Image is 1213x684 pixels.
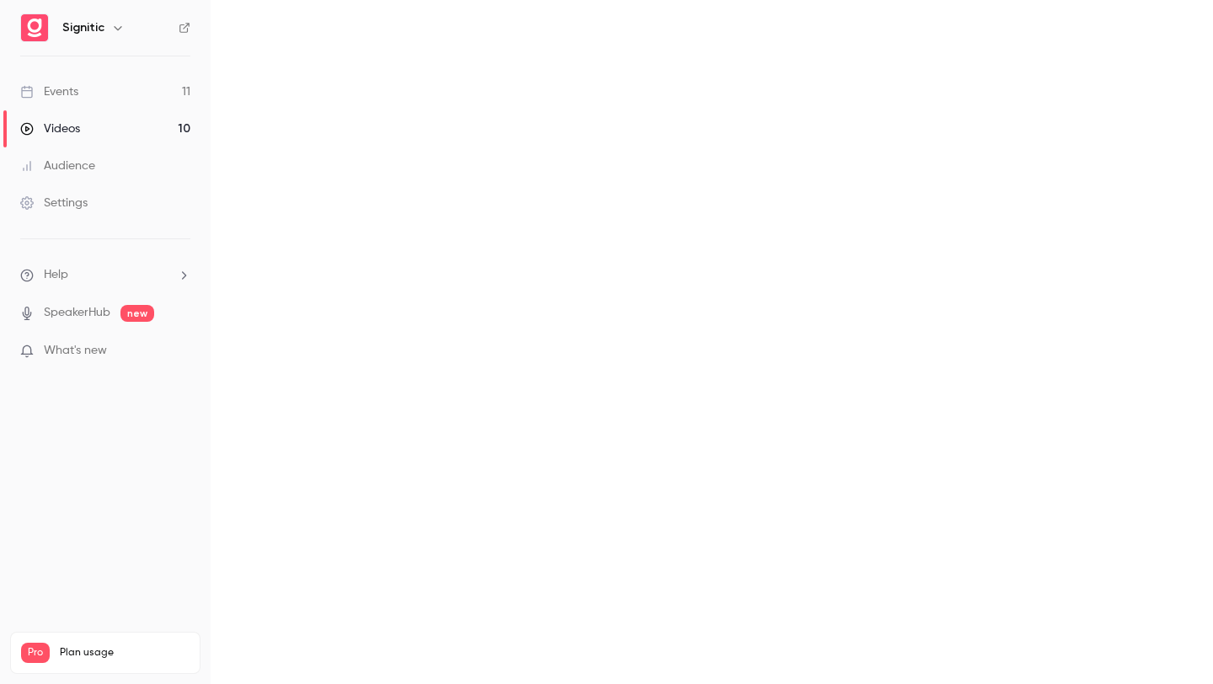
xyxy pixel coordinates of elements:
a: SpeakerHub [44,304,110,322]
span: Pro [21,643,50,663]
h6: Signitic [62,19,104,36]
span: What's new [44,342,107,360]
span: Plan usage [60,646,190,660]
span: new [120,305,154,322]
div: Settings [20,195,88,211]
div: Audience [20,158,95,174]
span: Help [44,266,68,284]
div: Events [20,83,78,100]
li: help-dropdown-opener [20,266,190,284]
img: Signitic [21,14,48,41]
div: Videos [20,120,80,137]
